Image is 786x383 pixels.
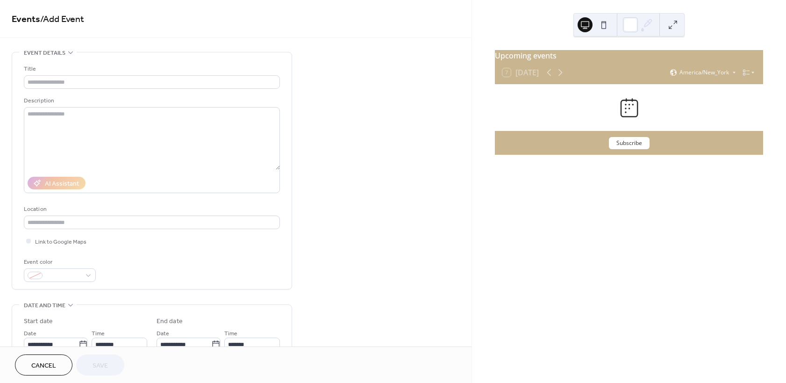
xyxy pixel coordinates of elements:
[609,137,650,149] button: Subscribe
[24,204,278,214] div: Location
[92,329,105,339] span: Time
[24,48,65,58] span: Event details
[679,70,729,75] span: America/New_York
[24,64,278,74] div: Title
[12,10,40,29] a: Events
[24,317,53,326] div: Start date
[24,257,94,267] div: Event color
[224,329,237,339] span: Time
[24,96,278,106] div: Description
[157,317,183,326] div: End date
[24,301,65,311] span: Date and time
[15,354,72,376] button: Cancel
[157,329,169,339] span: Date
[31,361,56,371] span: Cancel
[495,50,763,61] div: Upcoming events
[35,237,86,247] span: Link to Google Maps
[24,329,36,339] span: Date
[40,10,84,29] span: / Add Event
